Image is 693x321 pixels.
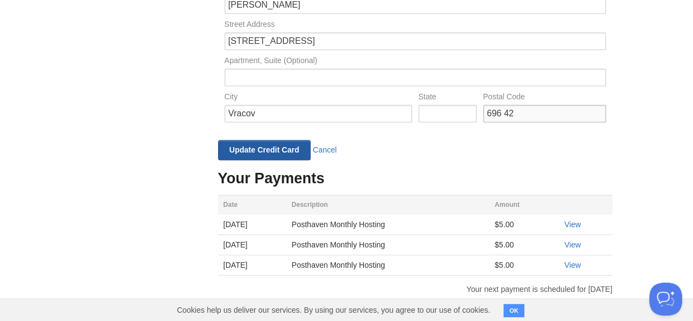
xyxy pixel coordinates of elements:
[489,215,559,235] td: $5.00
[564,240,581,249] a: View
[286,195,489,215] th: Description
[313,145,337,154] a: Cancel
[225,93,412,103] label: City
[483,93,606,103] label: Postal Code
[218,234,287,255] td: [DATE]
[225,20,606,31] label: Street Address
[489,255,559,275] td: $5.00
[218,255,287,275] td: [DATE]
[286,234,489,255] td: Posthaven Monthly Hosting
[218,195,287,215] th: Date
[564,261,581,269] a: View
[419,93,477,103] label: State
[564,220,581,229] a: View
[489,195,559,215] th: Amount
[225,57,606,67] label: Apartment, Suite (Optional)
[286,255,489,275] td: Posthaven Monthly Hosting
[218,215,287,235] td: [DATE]
[218,171,612,187] h3: Your Payments
[489,234,559,255] td: $5.00
[210,285,621,293] div: Your next payment is scheduled for [DATE]
[166,299,501,321] span: Cookies help us deliver our services. By using our services, you agree to our use of cookies.
[503,304,525,317] button: OK
[649,283,682,316] iframe: Help Scout Beacon - Open
[218,140,311,160] input: Update Credit Card
[286,215,489,235] td: Posthaven Monthly Hosting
